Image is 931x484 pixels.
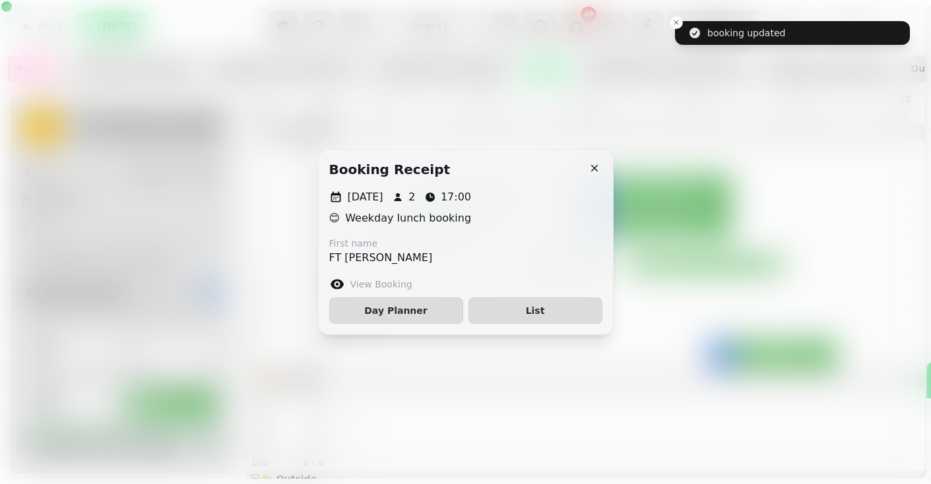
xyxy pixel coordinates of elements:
span: List [480,306,591,315]
p: 17:00 [441,189,471,205]
p: 2 [408,189,415,205]
label: First name [329,237,433,250]
p: FT [PERSON_NAME] [329,250,433,266]
span: Day Planner [340,306,452,315]
p: 😊 [329,210,340,226]
button: List [468,297,602,324]
button: Day Planner [329,297,463,324]
label: View Booking [350,278,412,291]
p: [DATE] [348,189,383,205]
h2: Booking receipt [329,160,451,179]
p: Weekday lunch booking [345,210,471,226]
